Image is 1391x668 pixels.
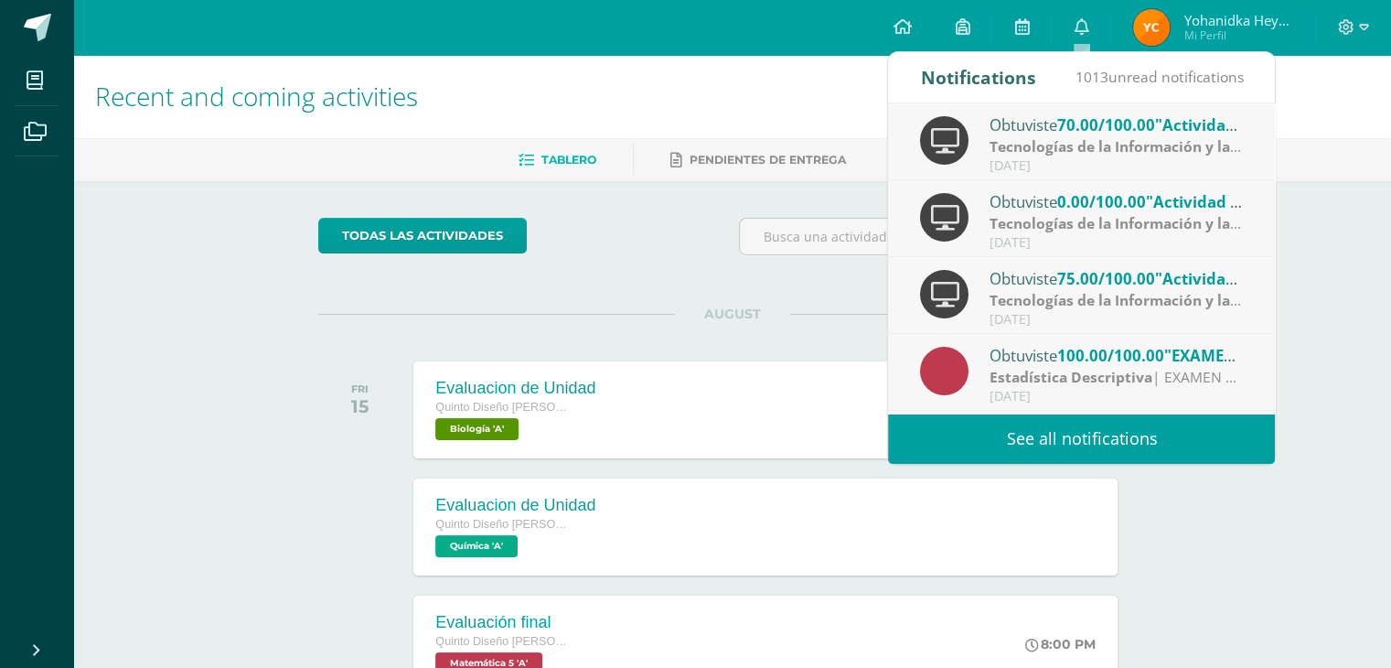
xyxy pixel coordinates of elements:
span: "Actividad 3 - Semana 3 -" [1155,268,1349,289]
span: 100.00/100.00 [1057,345,1164,366]
img: a0f1adff8004b9deeb017fbb85801eb1.png [1133,9,1170,46]
span: unread notifications [1075,67,1243,87]
strong: Tecnologías de la Información y la Comunicación [990,290,1334,310]
span: Biología 'A' [435,418,519,440]
div: FRI [351,382,369,395]
span: AUGUST [675,306,790,322]
div: [DATE] [990,389,1244,404]
a: See all notifications [888,414,1275,464]
span: Recent and coming activities [95,79,418,113]
span: Quinto Diseño [PERSON_NAME]. C.C.L.L. en Diseño [435,635,572,648]
a: todas las Actividades [318,218,527,253]
span: Tablero [541,153,596,167]
strong: Estadística Descriptiva [990,367,1152,387]
div: | Zona [990,213,1244,234]
div: Obtuviste en [990,113,1244,136]
span: "Actividad 3 - Semana 3 -" [1155,114,1349,135]
div: Evaluación final [435,613,572,632]
div: Evaluacion de Unidad [435,496,595,515]
div: | Zona [990,136,1244,157]
a: Tablero [519,145,596,175]
div: Obtuviste en [990,266,1244,290]
span: Yohanidka Heyaní [1183,11,1293,29]
div: [DATE] [990,235,1244,251]
span: Química 'A' [435,535,518,557]
input: Busca una actividad próxima aquí... [740,219,1145,254]
div: Notifications [920,52,1035,102]
span: "Actividad 3 - Semana 3 -" [1146,191,1340,212]
span: Quinto Diseño [PERSON_NAME]. C.C.L.L. en Diseño [435,401,572,414]
span: Quinto Diseño [PERSON_NAME]. C.C.L.L. en Diseño [435,518,572,531]
div: Obtuviste en [990,343,1244,367]
span: 0.00/100.00 [1057,191,1146,212]
div: | EXAMEN CORTO 1 Y 2 III UNIDAD [990,367,1244,388]
div: 8:00 PM [1025,636,1096,652]
strong: Tecnologías de la Información y la Comunicación [990,213,1334,233]
div: | Zona [990,290,1244,311]
strong: Tecnologías de la Información y la Comunicación [990,136,1334,156]
span: 1013 [1075,67,1107,87]
a: Pendientes de entrega [670,145,846,175]
span: Mi Perfil [1183,27,1293,43]
div: [DATE] [990,312,1244,328]
span: "EXAMEN CORTO 2" [1164,345,1313,366]
div: Evaluacion de Unidad [435,379,595,398]
div: Obtuviste en [990,189,1244,213]
span: 75.00/100.00 [1057,268,1155,289]
span: Pendientes de entrega [690,153,846,167]
div: [DATE] [990,158,1244,174]
div: 15 [351,395,369,417]
span: 70.00/100.00 [1057,114,1155,135]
